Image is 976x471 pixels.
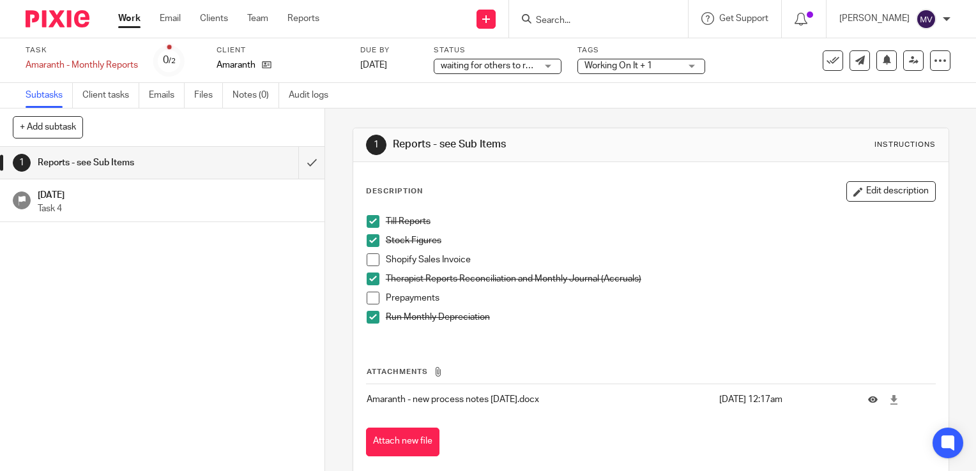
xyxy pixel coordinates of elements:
span: Working On It + 1 [584,61,652,70]
label: Due by [360,45,418,56]
button: + Add subtask [13,116,83,138]
p: Stock Figures [386,234,935,247]
img: Pixie [26,10,89,27]
p: Task 4 [38,202,312,215]
p: Amaranth [217,59,255,71]
a: Files [194,83,223,108]
h1: Reports - see Sub Items [38,153,203,172]
input: Search [535,15,650,27]
span: waiting for others to reply [441,61,542,70]
a: Work [118,12,141,25]
p: [PERSON_NAME] [839,12,910,25]
span: Attachments [367,368,428,375]
h1: Reports - see Sub Items [393,138,678,151]
div: 0 [163,53,176,68]
a: Client tasks [82,83,139,108]
a: Audit logs [289,83,338,108]
img: svg%3E [916,9,936,29]
div: 1 [366,135,386,155]
p: Shopify Sales Invoice [386,253,935,266]
p: Run Monthly Depreciation [386,311,935,324]
a: Clients [200,12,228,25]
a: Subtasks [26,83,73,108]
p: Description [366,186,423,197]
label: Status [434,45,561,56]
p: Therapist Reports Reconciliation and Monthly Journal (Accruals) [386,273,935,285]
a: Team [247,12,268,25]
button: Edit description [846,181,936,202]
a: Email [160,12,181,25]
small: /2 [169,57,176,64]
a: Download [889,393,899,406]
label: Task [26,45,138,56]
label: Tags [577,45,705,56]
button: Attach new file [366,428,439,456]
div: Amaranth - Monthly Reports [26,59,138,71]
p: Amaranth - new process notes [DATE].docx [367,393,712,406]
a: Notes (0) [233,83,279,108]
p: Prepayments [386,292,935,304]
span: Get Support [719,14,768,23]
div: Instructions [874,140,936,150]
p: [DATE] 12:17am [719,393,849,406]
a: Emails [149,83,185,108]
label: Client [217,45,344,56]
div: 1 [13,154,31,172]
p: Till Reports [386,215,935,228]
h1: [DATE] [38,186,312,202]
a: Reports [287,12,319,25]
span: [DATE] [360,61,387,70]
